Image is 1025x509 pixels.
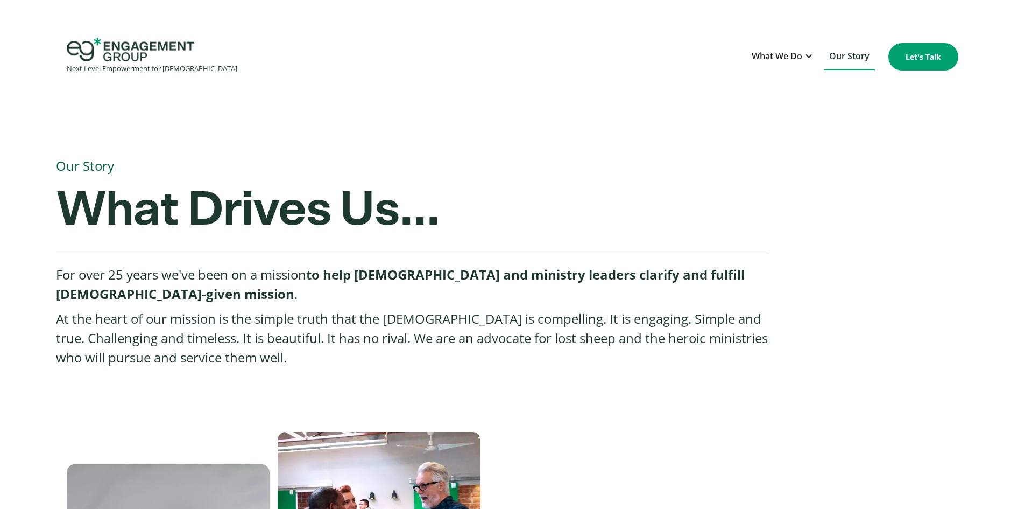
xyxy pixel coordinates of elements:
img: Engagement Group Logo Icon [67,38,194,61]
div: What We Do [752,49,802,64]
div: What We Do [746,44,818,70]
a: Let's Talk [888,43,958,71]
h1: Our Story [56,154,948,178]
a: Our Story [824,44,875,70]
p: For over 25 years we've been on a mission . [56,265,769,304]
a: home [67,38,237,76]
strong: What Drives Us... [56,186,440,234]
p: At the heart of our mission is the simple truth that the [DEMOGRAPHIC_DATA] is compelling. It is ... [56,309,769,367]
div: Next Level Empowerment for [DEMOGRAPHIC_DATA] [67,61,237,76]
strong: to help [DEMOGRAPHIC_DATA] and ministry leaders clarify and fulfill [DEMOGRAPHIC_DATA]-given mission [56,266,745,303]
